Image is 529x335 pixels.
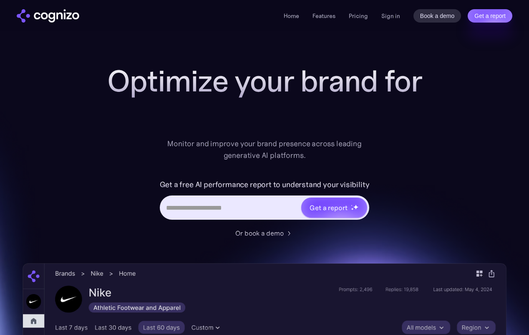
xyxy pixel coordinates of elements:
[413,9,461,23] a: Book a demo
[349,12,368,20] a: Pricing
[17,9,79,23] a: home
[160,178,370,191] label: Get a free AI performance report to understand your visibility
[468,9,512,23] a: Get a report
[98,64,431,98] h1: Optimize your brand for
[162,138,367,161] div: Monitor and improve your brand presence across leading generative AI platforms.
[235,228,284,238] div: Or book a demo
[351,205,352,206] img: star
[300,197,368,218] a: Get a reportstarstarstar
[351,208,354,211] img: star
[312,12,335,20] a: Features
[160,178,370,224] form: Hero URL Input Form
[17,9,79,23] img: cognizo logo
[353,204,358,210] img: star
[235,228,294,238] a: Or book a demo
[284,12,299,20] a: Home
[381,11,400,21] a: Sign in
[310,203,347,213] div: Get a report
